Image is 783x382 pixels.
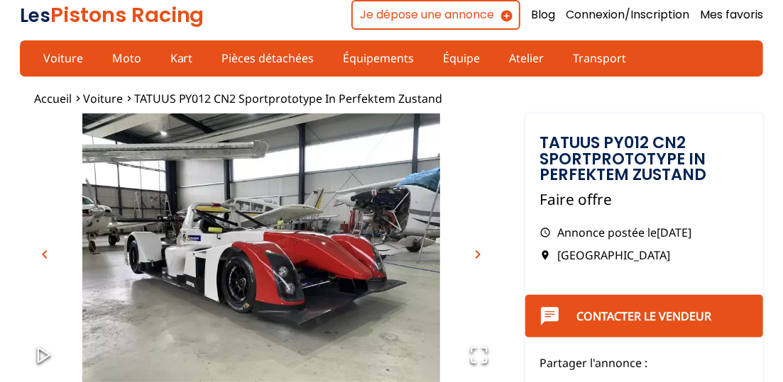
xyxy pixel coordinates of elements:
a: Connexion/Inscription [566,7,689,23]
a: Transport [564,46,636,70]
a: Pièces détachées [213,46,324,70]
p: Annonce postée le [DATE] [540,225,749,240]
button: chevron_left [34,244,55,265]
p: Partager l'annonce : [540,355,749,371]
span: chevron_left [36,246,53,263]
button: Play or Pause Slideshow [20,331,68,381]
a: Voiture [83,91,123,106]
span: Les [20,3,50,28]
div: Go to Slide 2 [20,113,503,381]
a: Voiture [34,46,92,70]
img: image [20,113,503,381]
button: Open Fullscreen [455,331,503,381]
a: Kart [161,46,202,70]
span: chevron_right [470,246,487,263]
p: [GEOGRAPHIC_DATA] [540,247,749,263]
button: chevron_right [468,244,489,265]
h1: TATUUS PY012 CN2 Sportprototype in perfektem Zustand [540,135,749,182]
a: Équipements [334,46,424,70]
a: Atelier [500,46,554,70]
a: Équipe [434,46,490,70]
p: Faire offre [540,189,749,210]
a: Moto [103,46,150,70]
a: Blog [531,7,555,23]
a: TATUUS PY012 CN2 Sportprototype in perfektem Zustand [134,91,443,106]
a: Mes favoris [700,7,763,23]
button: Contacter le vendeur [525,295,763,337]
a: Accueil [34,91,72,106]
a: Contacter le vendeur [577,308,712,324]
a: LesPistons Racing [20,1,204,29]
